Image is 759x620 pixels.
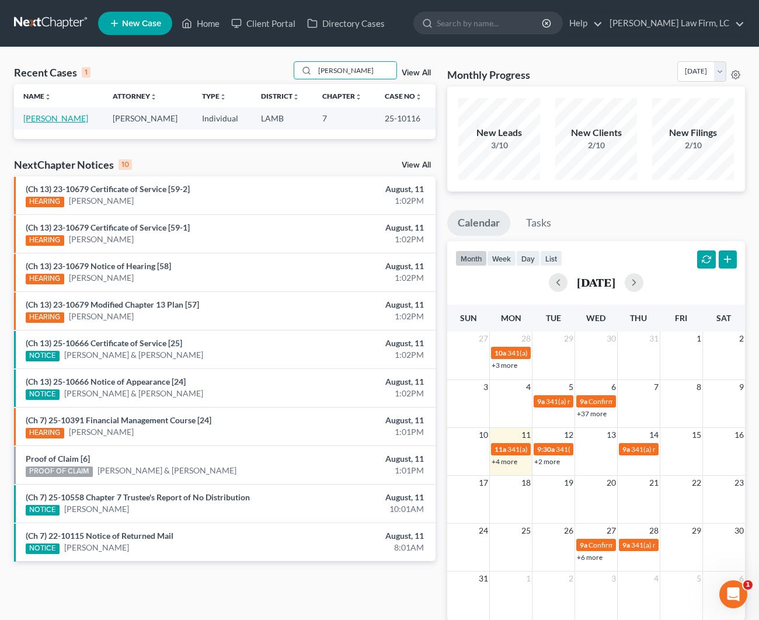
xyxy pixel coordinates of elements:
[653,380,660,394] span: 7
[540,250,562,266] button: list
[555,126,637,140] div: New Clients
[733,476,745,490] span: 23
[64,503,129,515] a: [PERSON_NAME]
[653,572,660,586] span: 4
[525,380,532,394] span: 4
[622,541,630,549] span: 9a
[26,274,64,284] div: HEARING
[610,572,617,586] span: 3
[719,580,747,608] iframe: Intercom live chat
[563,428,575,442] span: 12
[69,426,134,438] a: [PERSON_NAME]
[252,107,313,129] td: LAMB
[299,388,424,399] div: 1:02PM
[447,68,530,82] h3: Monthly Progress
[675,313,687,323] span: Fri
[580,541,587,549] span: 9a
[577,409,607,418] a: +37 more
[492,361,517,370] a: +3 more
[738,332,745,346] span: 2
[26,197,64,207] div: HEARING
[567,380,575,394] span: 5
[437,12,544,34] input: Search by name...
[26,299,199,309] a: (Ch 13) 23-10679 Modified Chapter 13 Plan [57]
[261,92,300,100] a: Districtunfold_more
[691,476,702,490] span: 22
[26,389,60,400] div: NOTICE
[69,311,134,322] a: [PERSON_NAME]
[460,313,477,323] span: Sun
[516,210,562,236] a: Tasks
[299,337,424,349] div: August, 11
[589,397,721,406] span: Confirmation hearing for [PERSON_NAME]
[622,445,630,454] span: 9a
[733,524,745,538] span: 30
[64,542,129,553] a: [PERSON_NAME]
[652,126,734,140] div: New Filings
[64,349,203,361] a: [PERSON_NAME] & [PERSON_NAME]
[14,65,90,79] div: Recent Cases
[631,541,744,549] span: 341(a) meeting for [PERSON_NAME]
[610,380,617,394] span: 6
[26,492,250,502] a: (Ch 7) 25-10558 Chapter 7 Trustee's Report of No Distribution
[26,428,64,438] div: HEARING
[487,250,516,266] button: week
[220,93,227,100] i: unfold_more
[299,465,424,476] div: 1:01PM
[299,492,424,503] div: August, 11
[26,505,60,515] div: NOTICE
[299,415,424,426] div: August, 11
[507,349,620,357] span: 341(a) meeting for [PERSON_NAME]
[563,332,575,346] span: 29
[478,572,489,586] span: 31
[322,92,362,100] a: Chapterunfold_more
[631,445,744,454] span: 341(a) meeting for [PERSON_NAME]
[695,332,702,346] span: 1
[26,222,190,232] a: (Ch 13) 23-10679 Certificate of Service [59-1]
[315,62,396,79] input: Search by name...
[385,92,422,100] a: Case Nounfold_more
[26,261,171,271] a: (Ch 13) 23-10679 Notice of Hearing [58]
[520,524,532,538] span: 25
[458,140,540,151] div: 3/10
[563,13,603,34] a: Help
[225,13,301,34] a: Client Portal
[299,453,424,465] div: August, 11
[534,457,560,466] a: +2 more
[605,524,617,538] span: 27
[716,313,731,323] span: Sat
[113,92,157,100] a: Attorneyunfold_more
[648,428,660,442] span: 14
[520,476,532,490] span: 18
[495,349,506,357] span: 10a
[26,351,60,361] div: NOTICE
[563,524,575,538] span: 26
[648,476,660,490] span: 21
[23,113,88,123] a: [PERSON_NAME]
[26,454,90,464] a: Proof of Claim [6]
[14,158,132,172] div: NextChapter Notices
[355,93,362,100] i: unfold_more
[44,93,51,100] i: unfold_more
[82,67,90,78] div: 1
[577,276,615,288] h2: [DATE]
[402,69,431,77] a: View All
[26,466,93,477] div: PROOF OF CLAIM
[299,299,424,311] div: August, 11
[299,311,424,322] div: 1:02PM
[415,93,422,100] i: unfold_more
[299,183,424,195] div: August, 11
[478,476,489,490] span: 17
[492,457,517,466] a: +4 more
[516,250,540,266] button: day
[537,397,545,406] span: 9a
[299,530,424,542] div: August, 11
[455,250,487,266] button: month
[26,415,211,425] a: (Ch 7) 25-10391 Financial Management Course [24]
[447,210,510,236] a: Calendar
[604,13,744,34] a: [PERSON_NAME] Law Firm, LC
[26,235,64,246] div: HEARING
[26,338,182,348] a: (Ch 13) 25-10666 Certificate of Service [25]
[630,313,647,323] span: Thu
[193,107,252,129] td: Individual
